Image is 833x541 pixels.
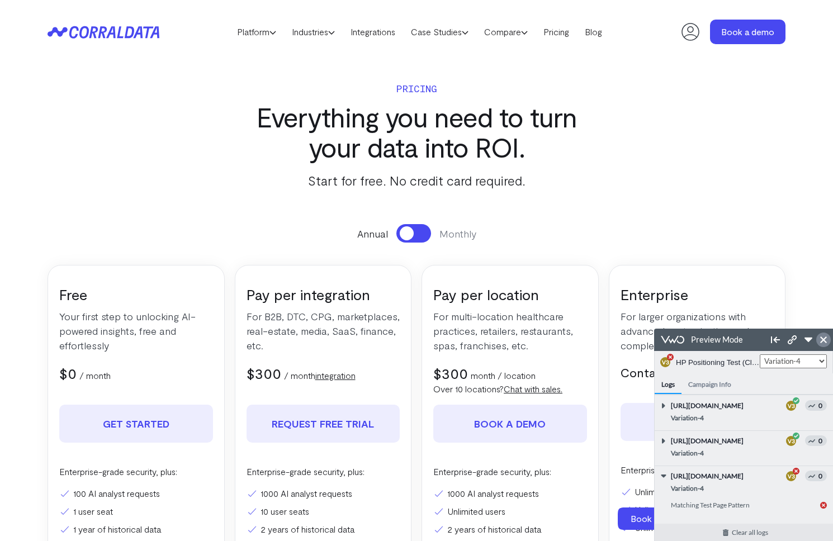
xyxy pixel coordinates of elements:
[59,405,213,443] a: Get Started
[621,309,774,353] p: For larger organizations with advanced customization and complex requirements
[247,309,400,353] p: For B2B, DTC, CPG, marketplaces, real-estate, media, SaaS, finance, etc.
[132,72,142,82] div: V
[151,72,173,82] span: 0
[59,487,213,500] li: 100 AI analyst requests
[247,487,400,500] li: 1000 AI analyst requests
[631,513,684,524] span: Book a demo
[618,507,696,530] a: Book a demo
[1,45,27,65] h4: Logs
[138,74,141,80] span: 3
[247,465,400,478] p: Enterprise-grade security, plus:
[17,153,173,167] div: Variation-4
[710,20,785,44] a: Book a demo
[315,370,356,381] a: integration
[27,45,84,65] h4: Campaign Info
[79,369,111,382] p: / month
[138,109,141,116] span: 3
[151,107,173,117] span: 0
[504,383,562,394] a: Chat with sales.
[59,364,77,382] span: $0
[132,143,142,153] div: V
[343,23,403,40] a: Integrations
[59,285,213,303] h3: Free
[22,24,106,44] button: HP Positioning Test (Cloned) (ID: 59)
[17,169,173,183] div: Matching Test Page Pattern
[433,382,587,396] p: Over 10 locations?
[403,23,476,40] a: Case Studies
[621,403,774,441] a: Book a demo
[235,80,598,96] p: Pricing
[621,503,774,516] li: Unlimited human analyst requests
[433,505,587,518] li: Unlimited users
[433,285,587,303] h3: Pay per location
[284,23,343,40] a: Industries
[59,309,213,353] p: Your first step to unlocking AI-powered insights, free and effortlessly
[433,523,587,536] li: 2 years of historical data
[247,364,281,382] span: $300
[621,485,774,499] li: Unlimited AI analyst requests
[439,226,476,241] span: Monthly
[247,523,400,536] li: 2 years of historical data
[621,463,774,477] p: Enterprise-grade security, plus:
[17,117,173,131] div: Variation-4
[247,505,400,518] li: 10 user seats
[284,369,356,382] p: / month
[433,364,468,382] span: $300
[433,405,587,443] a: Book a demo
[59,465,213,478] p: Enterprise-grade security, plus:
[577,23,610,40] a: Blog
[138,144,141,151] span: 3
[247,285,400,303] h3: Pay per integration
[17,107,117,117] span: [URL][DOMAIN_NAME]
[357,226,388,241] span: Annual
[621,285,774,303] h3: Enterprise
[433,465,587,478] p: Enterprise-grade security, plus:
[17,143,117,153] span: [URL][DOMAIN_NAME]
[59,523,213,536] li: 1 year of historical data
[17,82,173,96] div: Variation-4
[433,487,587,500] li: 1000 AI analyst requests
[235,170,598,191] p: Start for free. No credit card required.
[132,107,142,117] div: V
[476,23,536,40] a: Compare
[621,364,774,381] h5: Contact sales
[433,309,587,353] p: For multi-location healthcare practices, retailers, restaurants, spas, franchises, etc.
[235,102,598,162] h3: Everything you need to turn your data into ROI.
[229,23,284,40] a: Platform
[536,23,577,40] a: Pricing
[247,405,400,443] a: REQUEST FREE TRIAL
[59,505,213,518] li: 1 user seat
[151,142,173,153] span: 0
[17,72,117,82] span: [URL][DOMAIN_NAME]
[471,369,536,382] p: month / location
